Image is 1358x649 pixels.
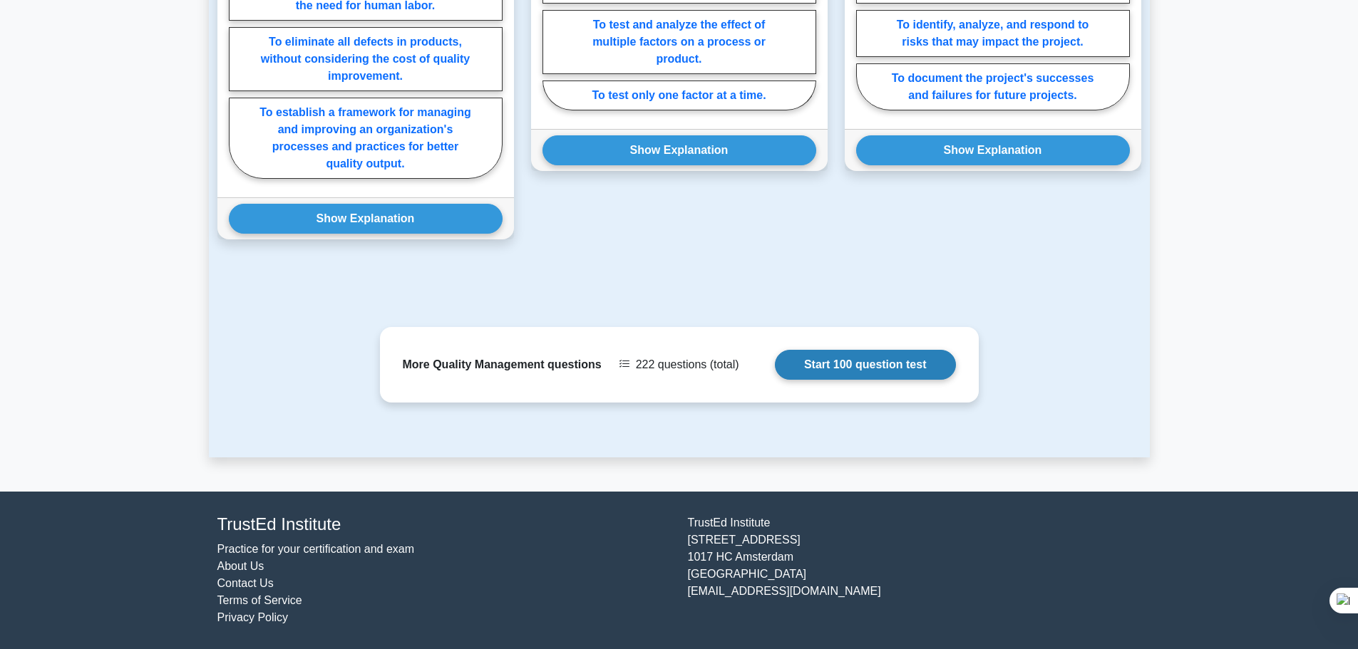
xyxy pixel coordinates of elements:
a: Privacy Policy [217,611,289,623]
a: Terms of Service [217,594,302,606]
button: Show Explanation [856,135,1130,165]
label: To test and analyze the effect of multiple factors on a process or product. [542,10,816,74]
label: To document the project's successes and failures for future projects. [856,63,1130,110]
button: Show Explanation [229,204,503,234]
a: Start 100 question test [775,350,956,380]
label: To test only one factor at a time. [542,81,816,110]
label: To establish a framework for managing and improving an organization's processes and practices for... [229,98,503,179]
label: To identify, analyze, and respond to risks that may impact the project. [856,10,1130,57]
label: To eliminate all defects in products, without considering the cost of quality improvement. [229,27,503,91]
h4: TrustEd Institute [217,514,671,535]
a: Practice for your certification and exam [217,543,415,555]
div: TrustEd Institute [STREET_ADDRESS] 1017 HC Amsterdam [GEOGRAPHIC_DATA] [EMAIL_ADDRESS][DOMAIN_NAME] [679,514,1150,626]
button: Show Explanation [542,135,816,165]
a: About Us [217,560,264,572]
a: Contact Us [217,577,274,589]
